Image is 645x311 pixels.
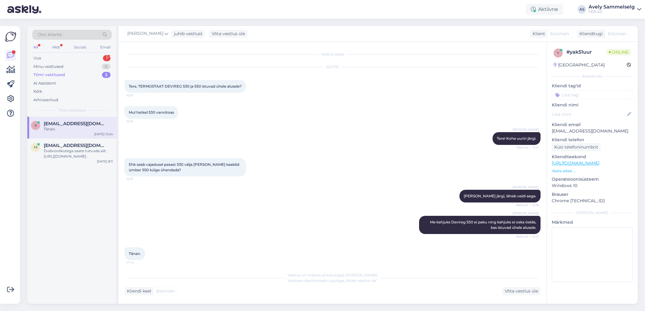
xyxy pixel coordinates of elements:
i: „Võtke vestlus üle” [344,278,378,283]
span: Tiimi vestlused [59,108,86,113]
div: Socials [73,43,87,51]
div: Kliendi info [552,74,633,79]
div: Uus [33,55,41,61]
div: [DATE] 8:11 [97,159,113,164]
div: [GEOGRAPHIC_DATA] [554,62,605,68]
span: Nähtud ✓ 12:11 [516,145,539,150]
span: Vestluse ülevõtmiseks vajutage [288,278,378,283]
a: [URL][DOMAIN_NAME] [552,160,599,166]
span: Estonian [156,288,175,294]
div: Kõik [33,89,42,95]
span: Online [606,49,631,55]
span: a [34,123,37,128]
span: Estonian [608,31,626,37]
div: Arhiveeritud [33,97,58,103]
span: Me kahjuks Devireg 550 ei paku ning kahjuks ei oska öelda, kas istuvad ühele alusele. [430,220,537,230]
span: m [34,145,37,149]
div: 2 [102,72,111,78]
div: FEB AS [589,9,635,14]
p: Windows 10 [552,182,633,189]
span: Estonian [550,31,569,37]
span: Nähtud ✓ 12:21 [516,234,539,239]
span: Nähtud ✓ 12:16 [516,203,539,207]
div: Küsi telefoninumbrit [552,143,601,151]
div: [PERSON_NAME] [552,210,633,216]
span: 12:10 [126,93,149,98]
div: Võta vestlus üle [209,30,247,38]
div: 1 [103,55,111,61]
div: AS [578,5,586,14]
p: [EMAIL_ADDRESS][DOMAIN_NAME] [552,128,633,134]
span: 12:24 [126,260,149,265]
img: Askly Logo [5,31,16,42]
div: Kliendi keel [125,288,151,294]
div: Tiimi vestlused [33,72,65,78]
span: Otsi kliente [38,32,62,38]
div: Minu vestlused [33,64,63,70]
span: [PERSON_NAME] [127,30,163,37]
div: Võta vestlus üle [502,287,541,295]
div: Tänan. [44,126,113,132]
div: # yak51uur [566,48,606,56]
div: Aktiivne [526,4,563,15]
span: Tänan. [129,251,141,256]
p: Kliendi email [552,122,633,128]
p: Brauser [552,191,633,198]
div: [DATE] 12:24 [94,132,113,136]
span: y [557,51,559,55]
p: Operatsioonisüsteem [552,176,633,182]
div: All [32,43,39,51]
a: Avely SammelselgFEB AS [589,5,641,14]
span: 12:10 [126,119,149,124]
span: Mul hetkel 530 vannitoas [129,110,174,115]
div: Klienditugi [577,31,603,37]
div: 0 [102,64,111,70]
div: Vestlus algas [125,52,541,57]
div: Klient [530,31,545,37]
div: Email [99,43,112,51]
div: [DATE] [125,64,541,70]
p: Kliendi telefon [552,137,633,143]
span: [PERSON_NAME] [513,211,539,216]
span: [PERSON_NAME] järgi, läheb veidi aega. [464,194,536,198]
div: Dušivoolikutega saate tutvuda siit: [URL][DOMAIN_NAME] . [44,148,113,159]
span: [PERSON_NAME] [513,185,539,189]
span: Vestlus on määratud kasutajale [PERSON_NAME] [288,273,377,277]
span: Tere, TERMOSTAAT DEVIREG 530 ja 550 istuvad ühele alusele? [129,84,242,89]
p: Kliendi tag'id [552,83,633,89]
p: Vaata edasi ... [552,168,633,174]
span: [PERSON_NAME] [513,127,539,132]
span: 12:13 [126,177,149,181]
span: alari.tamm@gmail.com [44,121,107,126]
p: Chrome [TECHNICAL_ID] [552,198,633,204]
p: Kliendi nimi [552,102,633,108]
input: Lisa tag [552,90,633,99]
span: mart.lensment@gmail.com [44,143,107,148]
span: Tere! Kohe uurin järgi. [497,136,536,141]
input: Lisa nimi [552,111,626,118]
p: Märkmed [552,219,633,226]
div: Avely Sammelselg [589,5,635,9]
span: Ehk saab vajadusel pesast 530 välja [PERSON_NAME] kaablid ümber 550 külge ühendada? [129,162,240,172]
div: juhib vestlust [172,31,203,37]
p: Klienditeekond [552,154,633,160]
div: AI Assistent [33,80,56,86]
div: Web [51,43,61,51]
